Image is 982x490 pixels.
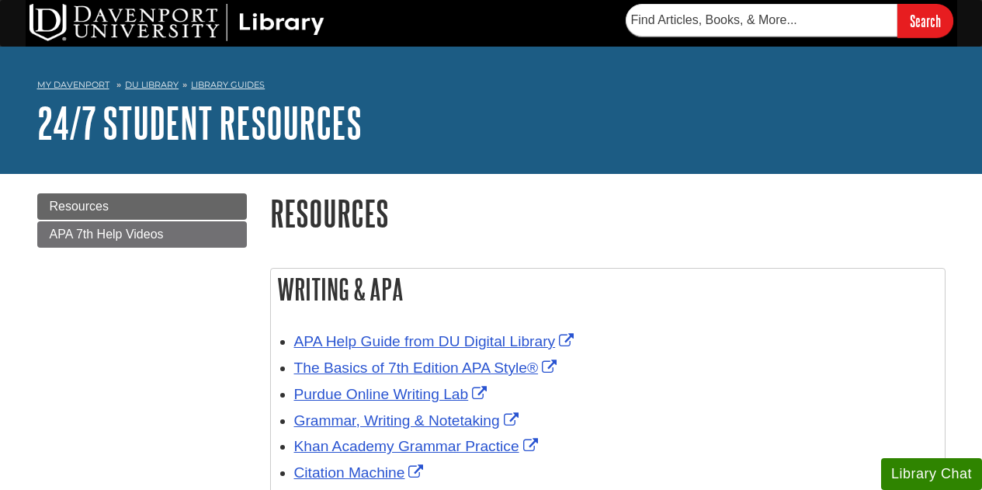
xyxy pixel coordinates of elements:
[881,458,982,490] button: Library Chat
[626,4,897,36] input: Find Articles, Books, & More...
[37,75,946,99] nav: breadcrumb
[897,4,953,37] input: Search
[37,221,247,248] a: APA 7th Help Videos
[37,193,247,220] a: Resources
[270,193,946,233] h1: Resources
[125,79,179,90] a: DU Library
[294,333,578,349] a: Link opens in new window
[50,200,109,213] span: Resources
[37,78,109,92] a: My Davenport
[294,386,491,402] a: Link opens in new window
[294,360,561,376] a: Link opens in new window
[191,79,265,90] a: Library Guides
[271,269,945,310] h2: Writing & APA
[294,464,428,481] a: Link opens in new window
[50,228,164,241] span: APA 7th Help Videos
[37,99,362,147] a: 24/7 Student Resources
[626,4,953,37] form: Searches DU Library's articles, books, and more
[37,193,247,248] div: Guide Page Menu
[294,438,542,454] a: Link opens in new window
[29,4,324,41] img: DU Library
[294,412,522,429] a: Link opens in new window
